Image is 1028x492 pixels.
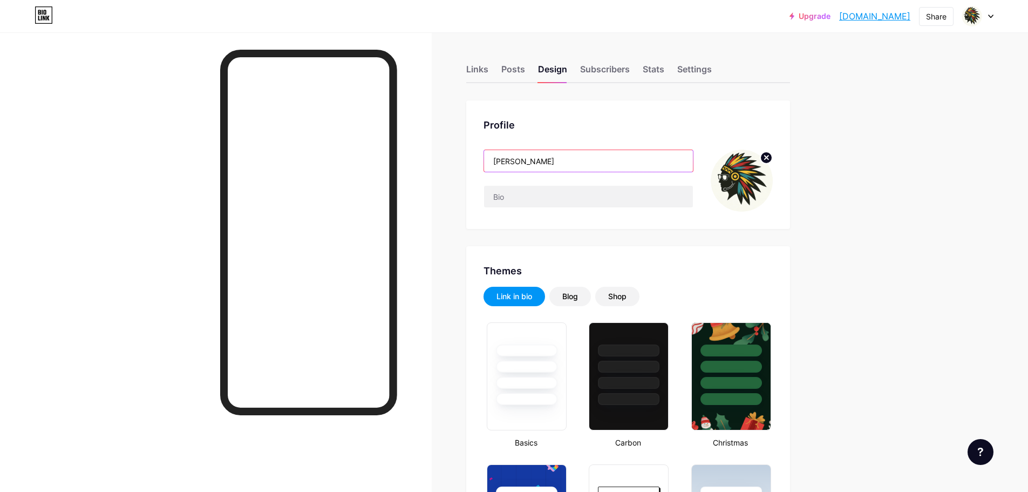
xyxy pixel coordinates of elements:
[562,291,578,302] div: Blog
[839,10,910,23] a: [DOMAIN_NAME]
[926,11,947,22] div: Share
[962,6,982,26] img: playingdan
[711,150,773,212] img: playingdan
[484,118,773,132] div: Profile
[608,291,627,302] div: Shop
[688,437,773,448] div: Christmas
[484,264,773,278] div: Themes
[586,437,670,448] div: Carbon
[677,63,712,82] div: Settings
[484,150,693,172] input: Name
[643,63,664,82] div: Stats
[484,186,693,207] input: Bio
[538,63,567,82] div: Design
[789,12,830,21] a: Upgrade
[484,437,568,448] div: Basics
[496,291,532,302] div: Link in bio
[501,63,525,82] div: Posts
[580,63,630,82] div: Subscribers
[466,63,488,82] div: Links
